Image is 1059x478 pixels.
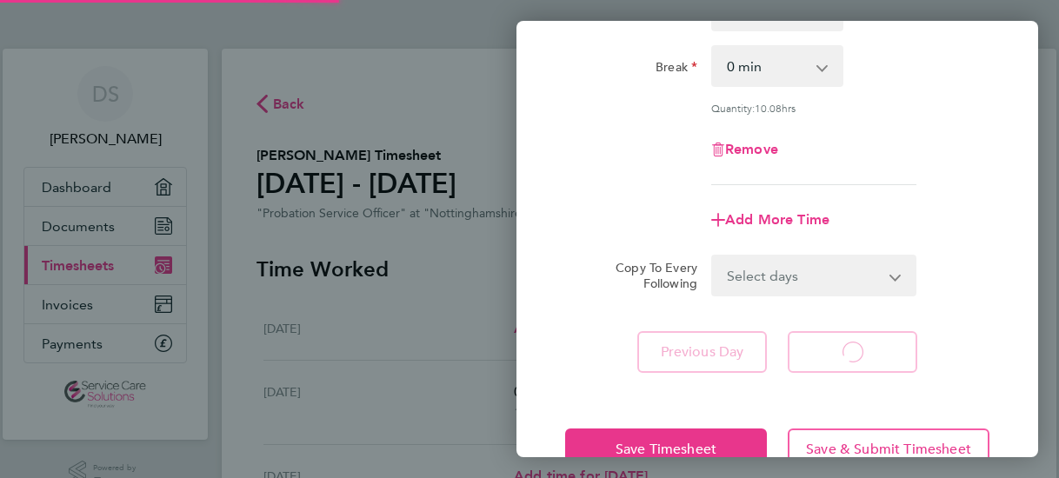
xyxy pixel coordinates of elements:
span: Save & Submit Timesheet [806,441,971,458]
button: Add More Time [711,213,829,227]
button: Save Timesheet [565,428,767,470]
span: Remove [725,141,778,157]
button: Remove [711,143,778,156]
button: Save & Submit Timesheet [788,428,989,470]
span: 10.08 [755,101,782,115]
div: Quantity: hrs [711,101,916,115]
span: Save Timesheet [616,441,716,458]
span: Add More Time [725,211,829,228]
label: Break [656,59,697,80]
label: Copy To Every Following [602,260,697,291]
